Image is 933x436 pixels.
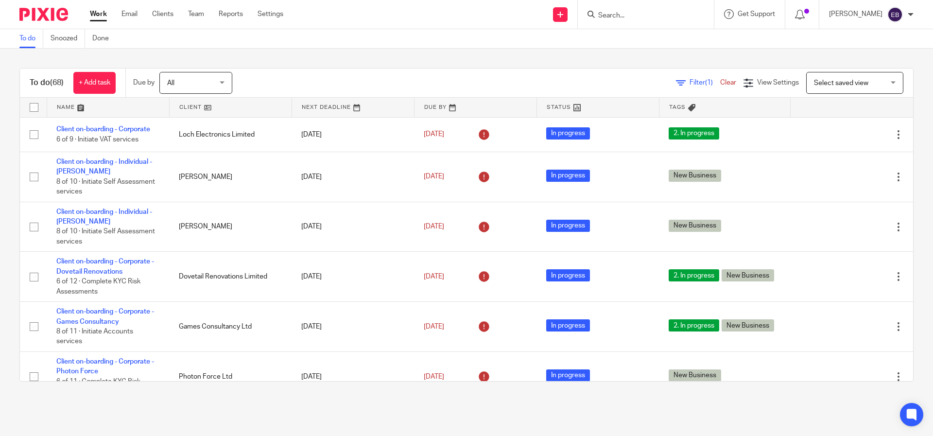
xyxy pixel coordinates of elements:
[56,158,152,175] a: Client on-boarding - Individual - [PERSON_NAME]
[152,9,173,19] a: Clients
[121,9,138,19] a: Email
[669,127,719,140] span: 2. In progress
[829,9,882,19] p: [PERSON_NAME]
[424,273,444,280] span: [DATE]
[169,117,292,152] td: Loch Electronics Limited
[669,170,721,182] span: New Business
[546,319,590,331] span: In progress
[219,9,243,19] a: Reports
[690,79,720,86] span: Filter
[722,269,774,281] span: New Business
[424,131,444,138] span: [DATE]
[669,269,719,281] span: 2. In progress
[92,29,116,48] a: Done
[30,78,64,88] h1: To do
[722,319,774,331] span: New Business
[56,258,154,275] a: Client on-boarding - Corporate - Dovetail Renovations
[669,105,686,110] span: Tags
[19,8,68,21] img: Pixie
[258,9,283,19] a: Settings
[292,302,414,352] td: [DATE]
[424,323,444,330] span: [DATE]
[887,7,903,22] img: svg%3E
[56,126,150,133] a: Client on-boarding - Corporate
[669,369,721,382] span: New Business
[292,352,414,402] td: [DATE]
[597,12,685,20] input: Search
[56,209,152,225] a: Client on-boarding - Individual - [PERSON_NAME]
[133,78,155,87] p: Due by
[669,220,721,232] span: New Business
[757,79,799,86] span: View Settings
[705,79,713,86] span: (1)
[56,308,154,325] a: Client on-boarding - Corporate - Games Consultancy
[19,29,43,48] a: To do
[50,79,64,87] span: (68)
[169,252,292,302] td: Dovetail Renovations Limited
[51,29,85,48] a: Snoozed
[56,278,140,295] span: 6 of 12 · Complete KYC Risk Assessments
[56,228,155,245] span: 8 of 10 · Initiate Self Assessment services
[292,252,414,302] td: [DATE]
[720,79,736,86] a: Clear
[669,319,719,331] span: 2. In progress
[169,352,292,402] td: Photon Force Ltd
[292,117,414,152] td: [DATE]
[292,202,414,252] td: [DATE]
[546,269,590,281] span: In progress
[424,373,444,380] span: [DATE]
[424,223,444,230] span: [DATE]
[90,9,107,19] a: Work
[738,11,775,17] span: Get Support
[56,358,154,375] a: Client on-boarding - Corporate - Photon Force
[424,174,444,180] span: [DATE]
[546,170,590,182] span: In progress
[292,152,414,202] td: [DATE]
[56,378,140,395] span: 6 of 11 · Complete KYC Risk Assessments
[167,80,174,87] span: All
[73,72,116,94] a: + Add task
[546,220,590,232] span: In progress
[56,328,133,345] span: 8 of 11 · Initiate Accounts services
[169,152,292,202] td: [PERSON_NAME]
[169,202,292,252] td: [PERSON_NAME]
[56,136,138,143] span: 6 of 9 · Initiate VAT services
[546,369,590,382] span: In progress
[814,80,868,87] span: Select saved view
[188,9,204,19] a: Team
[169,302,292,352] td: Games Consultancy Ltd
[546,127,590,140] span: In progress
[56,178,155,195] span: 8 of 10 · Initiate Self Assessment services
